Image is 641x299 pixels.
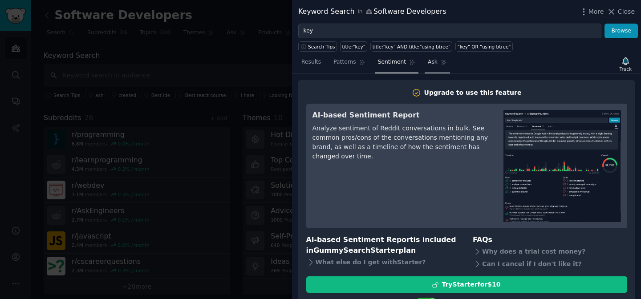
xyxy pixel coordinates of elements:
div: Try Starter for $10 [442,280,500,289]
span: Ask [428,58,438,66]
button: Track [617,55,635,73]
span: Results [301,58,321,66]
div: Can I cancel if I don't like it? [473,258,627,270]
button: More [579,7,604,16]
a: Patterns [330,55,368,73]
span: More [588,7,604,16]
div: Analyze sentiment of Reddit conversations in bulk. See common pros/cons of the conversations ment... [312,124,491,161]
span: in [357,8,362,16]
div: Upgrade to use this feature [424,88,522,97]
a: Results [298,55,324,73]
span: Close [618,7,635,16]
div: Track [620,66,632,72]
h3: AI-based Sentiment Report is included in plan [306,234,461,256]
a: Sentiment [375,55,418,73]
div: title:"key" AND title:"using btree" [373,44,450,50]
div: "key" OR "using btree" [458,44,511,50]
h3: AI-based Sentiment Report [312,110,491,121]
img: AI-based Sentiment Report [503,110,621,222]
span: GummySearch Starter [313,246,398,255]
a: Ask [425,55,450,73]
span: Search Tips [308,44,335,50]
button: Search Tips [298,41,337,52]
a: "key" OR "using btree" [455,41,512,52]
div: Keyword Search Software Developers [298,6,446,17]
div: Why does a trial cost money? [473,245,627,258]
div: title:"key" [342,44,365,50]
input: Try a keyword related to your business [298,24,601,39]
button: Close [607,7,635,16]
button: Browse [604,24,638,39]
div: What else do I get with Starter ? [306,256,461,269]
a: title:"key" AND title:"using btree" [370,41,452,52]
button: TryStarterfor$10 [306,276,627,293]
span: Sentiment [378,58,406,66]
a: title:"key" [340,41,367,52]
span: Patterns [333,58,356,66]
h3: FAQs [473,234,627,246]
